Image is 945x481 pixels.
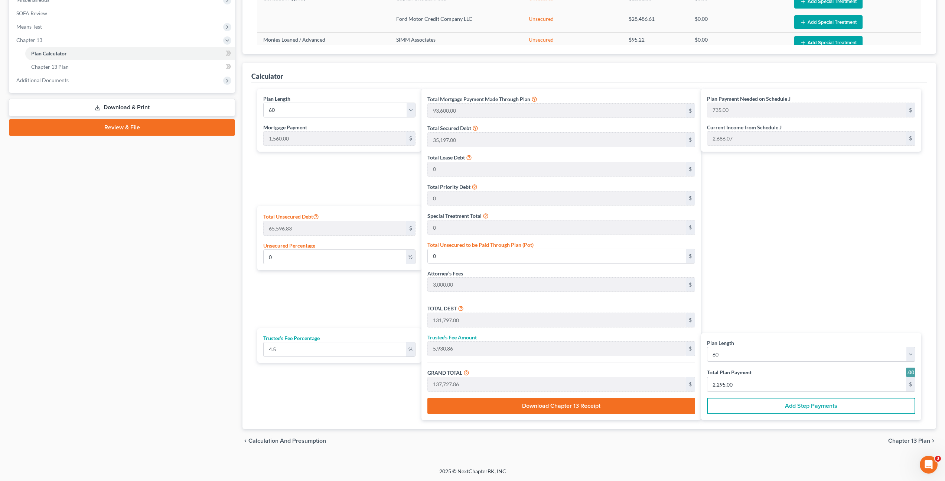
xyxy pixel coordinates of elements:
input: 0.00 [707,103,906,117]
input: 0.00 [428,133,686,147]
div: $ [906,103,915,117]
label: Plan Payment Needed on Schedule J [707,95,791,103]
div: Calculator [251,72,283,81]
span: Chapter 13 [16,37,42,43]
button: chevron_left Calculation and Presumption [242,438,326,444]
div: $ [686,104,695,118]
td: Unsecured [523,33,622,53]
span: Means Test [16,23,42,30]
td: $0.00 [689,12,788,32]
div: $ [686,191,695,206]
input: 0.00 [264,221,406,235]
input: 0.00 [707,377,906,391]
div: $ [686,133,695,147]
input: 0.00 [264,132,406,146]
td: $0.00 [689,33,788,53]
input: 0.00 [428,342,686,356]
label: Special Treatment Total [427,212,482,220]
div: $ [406,221,415,235]
button: Add Special Treatment [794,36,863,50]
span: 3 [935,456,941,462]
i: chevron_right [930,438,936,444]
span: SOFA Review [16,10,47,16]
span: Plan Calculator [31,50,67,57]
div: $ [686,278,695,292]
div: $ [906,132,915,146]
label: Total Unsecured Debt [263,212,319,221]
label: Total Priority Debt [427,183,470,191]
input: 0.00 [264,250,406,264]
label: GRAND TOTAL [427,369,462,377]
label: Mortgage Payment [263,123,307,131]
div: $ [686,162,695,176]
div: $ [686,377,695,391]
div: $ [686,342,695,356]
label: Current Income from Schedule J [707,123,782,131]
input: 0.00 [428,104,686,118]
div: $ [686,313,695,327]
span: Chapter 13 Plan [31,64,69,70]
button: Chapter 13 Plan chevron_right [888,438,936,444]
input: 0.00 [707,132,906,146]
button: Add Special Treatment [794,15,863,29]
label: Total Mortgage Payment Made Through Plan [427,95,530,103]
td: Ford Motor Credit Company LLC [390,12,523,32]
a: Chapter 13 Plan [25,60,235,74]
input: 0.00 [428,278,686,292]
input: 0.00 [428,191,686,206]
td: SIMM Associates [390,33,523,53]
input: 0.00 [428,313,686,327]
label: Trustee’s Fee Percentage [263,334,320,342]
div: $ [686,220,695,235]
a: Plan Calculator [25,47,235,60]
label: Unsecured Percentage [263,242,315,249]
span: Additional Documents [16,77,69,83]
label: Plan Length [263,95,290,103]
label: TOTAL DEBT [427,304,457,312]
div: % [406,342,415,356]
button: Download Chapter 13 Receipt [427,398,695,414]
label: Total Unsecured to be Paid Through Plan (Pot) [427,241,534,249]
div: 2025 © NextChapterBK, INC [261,468,684,481]
input: 0.00 [428,220,686,235]
td: $28,486.61 [623,12,689,32]
label: Total Secured Debt [427,124,471,132]
div: $ [686,249,695,263]
input: 0.00 [428,377,686,391]
label: Attorney’s Fees [427,269,463,277]
a: SOFA Review [10,7,235,20]
label: Trustee’s Fee Amount [427,333,477,341]
div: % [406,250,415,264]
td: $95.22 [623,33,689,53]
i: chevron_left [242,438,248,444]
td: Unsecured [523,12,622,32]
iframe: Intercom live chat [920,456,938,474]
a: Round to nearest dollar [906,368,915,377]
span: Chapter 13 Plan [888,438,930,444]
label: Total Plan Payment [707,368,752,376]
input: 0.00 [428,249,686,263]
td: Monies Loaned / Advanced [257,33,390,53]
label: Total Lease Debt [427,154,465,161]
input: 0.00 [264,342,406,356]
span: Calculation and Presumption [248,438,326,444]
button: Add Step Payments [707,398,915,414]
label: Plan Length [707,339,734,347]
a: Download & Print [9,99,235,116]
a: Review & File [9,119,235,136]
input: 0.00 [428,162,686,176]
div: $ [906,377,915,391]
div: $ [406,132,415,146]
